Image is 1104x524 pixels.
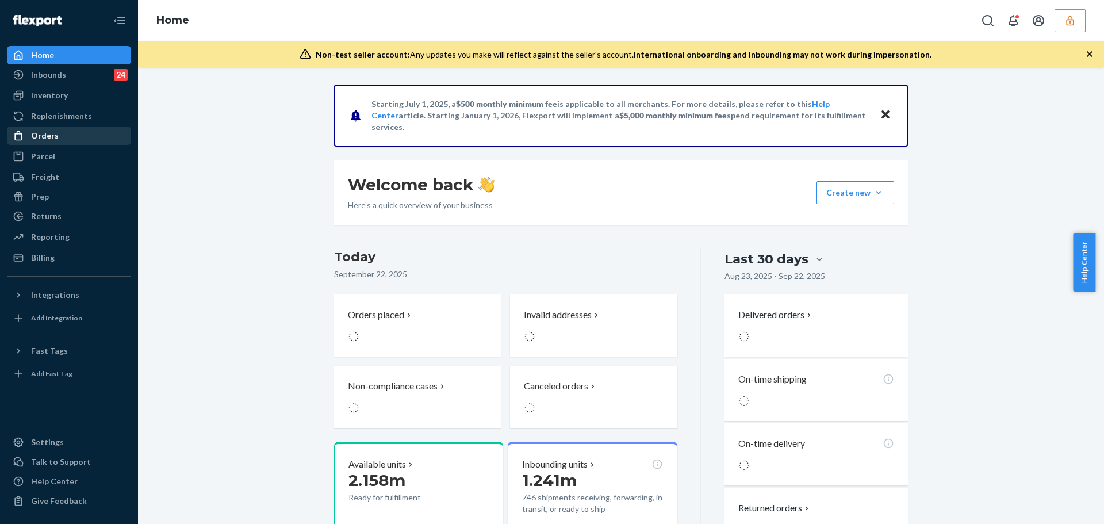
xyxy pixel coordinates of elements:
span: $5,000 monthly minimum fee [619,110,727,120]
a: Reporting [7,228,131,246]
div: Fast Tags [31,345,68,357]
button: Help Center [1073,233,1095,292]
p: Aug 23, 2025 - Sep 22, 2025 [724,270,825,282]
a: Home [156,14,189,26]
p: On-time delivery [738,437,805,450]
button: Talk to Support [7,453,131,471]
h1: Welcome back [348,174,494,195]
button: Fast Tags [7,342,131,360]
span: International onboarding and inbounding may not work during impersonation. [634,49,931,59]
h3: Today [334,248,677,266]
button: Orders placed [334,294,501,357]
button: Delivered orders [738,308,814,322]
button: Give Feedback [7,492,131,510]
div: Returns [31,211,62,222]
span: 1.241m [522,471,577,490]
div: 24 [114,69,128,81]
a: Replenishments [7,107,131,125]
div: Last 30 days [724,250,808,268]
a: Returns [7,207,131,225]
button: Canceled orders [510,366,677,428]
button: Close Navigation [108,9,131,32]
button: Non-compliance cases [334,366,501,428]
a: Orders [7,127,131,145]
button: Close [878,107,893,124]
div: Any updates you make will reflect against the seller's account. [316,49,931,60]
p: Orders placed [348,308,404,322]
div: Give Feedback [31,495,87,507]
div: Reporting [31,231,70,243]
p: Invalid addresses [524,308,592,322]
ol: breadcrumbs [147,4,198,37]
div: Inbounds [31,69,66,81]
div: Talk to Support [31,456,91,468]
img: Flexport logo [13,15,62,26]
p: On-time shipping [738,373,807,386]
a: Freight [7,168,131,186]
div: Inventory [31,90,68,101]
div: Settings [31,437,64,448]
span: 2.158m [348,471,405,490]
div: Replenishments [31,110,92,122]
div: Add Integration [31,313,82,323]
span: Non-test seller account: [316,49,410,59]
a: Help Center [7,472,131,491]
p: Ready for fulfillment [348,492,455,503]
a: Add Fast Tag [7,365,131,383]
a: Inventory [7,86,131,105]
a: Settings [7,433,131,452]
div: Help Center [31,476,78,487]
img: hand-wave emoji [478,177,494,193]
button: Integrations [7,286,131,304]
div: Home [31,49,54,61]
p: 746 shipments receiving, forwarding, in transit, or ready to ship [522,492,662,515]
p: Inbounding units [522,458,588,471]
p: Starting July 1, 2025, a is applicable to all merchants. For more details, please refer to this a... [371,98,869,133]
div: Prep [31,191,49,202]
span: Support [23,8,64,18]
button: Create new [816,181,894,204]
button: Open Search Box [976,9,999,32]
a: Home [7,46,131,64]
div: Freight [31,171,59,183]
p: Here’s a quick overview of your business [348,200,494,211]
a: Billing [7,248,131,267]
div: Orders [31,130,59,141]
button: Returned orders [738,502,811,515]
a: Prep [7,188,131,206]
p: September 22, 2025 [334,269,677,280]
button: Invalid addresses [510,294,677,357]
span: $500 monthly minimum fee [456,99,557,109]
div: Add Fast Tag [31,369,72,378]
a: Add Integration [7,309,131,327]
a: Inbounds24 [7,66,131,84]
button: Open account menu [1027,9,1050,32]
p: Non-compliance cases [348,380,438,393]
p: Canceled orders [524,380,588,393]
p: Available units [348,458,406,471]
div: Billing [31,252,55,263]
a: Parcel [7,147,131,166]
div: Parcel [31,151,55,162]
button: Open notifications [1002,9,1025,32]
div: Integrations [31,289,79,301]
